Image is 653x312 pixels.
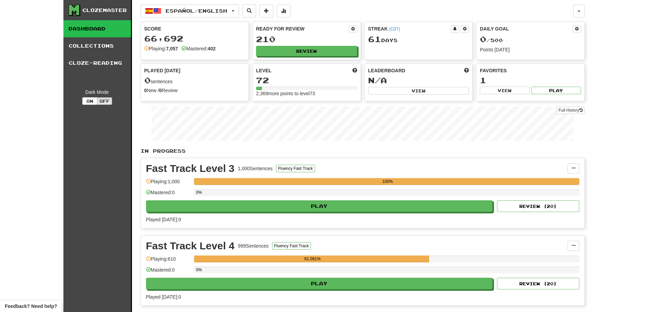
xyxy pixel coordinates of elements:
div: 61.061% [196,255,429,262]
span: 0 [480,34,486,44]
button: More stats [277,4,290,17]
span: Played [DATE]: 0 [146,294,181,300]
div: 66,692 [144,34,245,43]
span: Played [DATE]: 0 [146,217,181,222]
button: On [82,97,97,105]
button: Fluency Fast Track [272,242,311,250]
a: (CDT) [389,27,400,32]
button: Español/English [141,4,239,17]
strong: 0 [159,88,162,93]
span: Leaderboard [368,67,406,74]
div: Fast Track Level 4 [146,241,235,251]
a: Collections [63,37,131,54]
div: 1,000 Sentences [238,165,273,172]
span: 0 [144,75,151,85]
div: Daily Goal [480,25,573,33]
strong: 402 [208,46,216,51]
div: 210 [256,35,357,43]
span: This week in points, UTC [464,67,469,74]
div: New / Review [144,87,245,94]
button: Off [97,97,112,105]
span: N/A [368,75,387,85]
div: Dark Mode [69,89,126,96]
div: Ready for Review [256,25,349,32]
span: Español / English [166,8,227,14]
button: Review [256,46,357,56]
button: Play [531,87,581,94]
button: View [480,87,530,94]
strong: 0 [144,88,147,93]
p: In Progress [141,148,585,154]
button: Add sentence to collection [259,4,273,17]
div: Favorites [480,67,581,74]
div: Clozemaster [82,7,127,14]
a: Cloze-Reading [63,54,131,72]
div: 2,369 more points to level 73 [256,90,357,97]
span: Score more points to level up [352,67,357,74]
a: Dashboard [63,20,131,37]
div: 72 [256,76,357,85]
div: sentences [144,76,245,85]
button: Search sentences [242,4,256,17]
div: Score [144,25,245,32]
button: Play [146,200,493,212]
div: Mastered: 0 [146,189,191,200]
div: Day s [368,35,469,44]
div: 100% [196,178,579,185]
div: Mastered: 0 [146,266,191,278]
strong: 7,057 [166,46,178,51]
div: Points [DATE] [480,46,581,53]
span: / 500 [480,37,503,43]
button: Play [146,278,493,289]
div: 1 [480,76,581,85]
button: Fluency Fast Track [276,165,315,172]
button: Review (20) [497,200,579,212]
button: Review (20) [497,278,579,289]
div: Playing: 610 [146,255,191,267]
a: Full History [556,107,584,114]
span: 61 [368,34,381,44]
div: Playing: [144,45,178,52]
span: Level [256,67,271,74]
span: Open feedback widget [5,303,57,310]
div: Playing: 1,000 [146,178,191,189]
div: Fast Track Level 3 [146,163,235,174]
div: 999 Sentences [238,242,269,249]
div: Streak [368,25,451,32]
div: Mastered: [181,45,216,52]
span: Played [DATE] [144,67,181,74]
button: View [368,87,469,95]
